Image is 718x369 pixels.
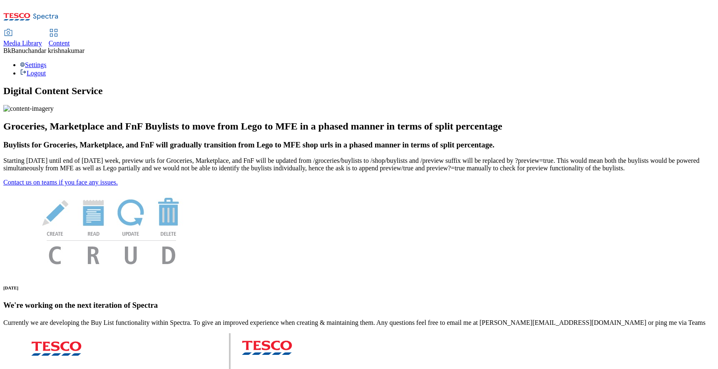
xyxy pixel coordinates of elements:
[3,301,715,310] h3: We're working on the next iteration of Spectra
[3,186,220,273] img: News Image
[3,285,715,290] h6: [DATE]
[3,30,42,47] a: Media Library
[49,40,70,47] span: Content
[3,179,118,186] a: Contact us on teams if you face any issues.
[3,140,715,150] h3: Buylists for Groceries, Marketplace, and FnF will gradually transition from Lego to MFE shop urls...
[11,47,84,54] span: Banuchandar krishnakumar
[3,157,715,172] p: Starting [DATE] until end of [DATE] week, preview urls for Groceries, Marketplace, and FnF will b...
[3,121,715,132] h2: Groceries, Marketplace and FnF Buylists to move from Lego to MFE in a phased manner in terms of s...
[20,70,46,77] a: Logout
[3,85,715,97] h1: Digital Content Service
[49,30,70,47] a: Content
[3,40,42,47] span: Media Library
[3,47,11,54] span: Bk
[20,61,47,68] a: Settings
[3,319,715,327] p: Currently we are developing the Buy List functionality within Spectra. To give an improved experi...
[3,105,54,112] img: content-imagery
